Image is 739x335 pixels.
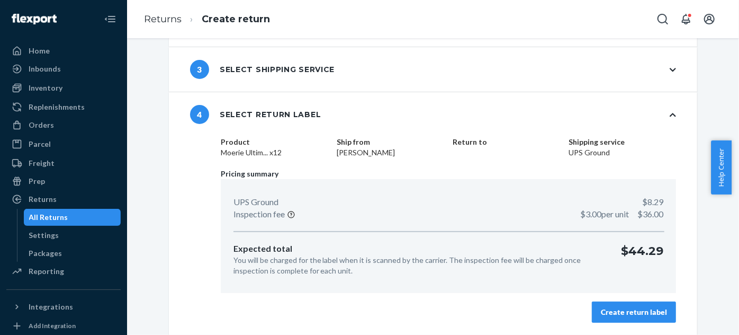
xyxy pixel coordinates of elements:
[29,212,68,223] div: All Returns
[601,307,667,318] div: Create return label
[24,227,121,244] a: Settings
[29,120,54,130] div: Orders
[29,158,55,169] div: Freight
[580,209,629,219] span: $3.00 per unit
[29,64,61,74] div: Inbounds
[12,14,57,24] img: Flexport logo
[6,99,121,116] a: Replenishments
[233,196,278,208] p: UPS Ground
[221,169,676,179] p: Pricing summary
[6,298,121,315] button: Integrations
[699,8,720,30] button: Open account menu
[29,46,50,56] div: Home
[29,248,62,259] div: Packages
[190,105,321,124] div: Select return label
[569,137,676,147] dt: Shipping service
[202,13,270,25] a: Create return
[6,80,121,96] a: Inventory
[29,83,62,93] div: Inventory
[233,255,604,276] p: You will be charged for the label when it is scanned by the carrier. The inspection fee will be c...
[337,147,444,158] dd: [PERSON_NAME]
[6,60,121,77] a: Inbounds
[6,191,121,208] a: Returns
[711,140,732,195] button: Help Center
[100,8,121,30] button: Close Navigation
[592,302,676,323] button: Create return label
[24,245,121,262] a: Packages
[136,4,278,35] ol: breadcrumbs
[6,117,121,134] a: Orders
[6,42,121,59] a: Home
[580,208,663,221] p: $36.00
[6,136,121,153] a: Parcel
[642,196,663,208] p: $8.29
[29,230,59,241] div: Settings
[6,155,121,172] a: Freight
[190,60,209,79] span: 3
[29,302,73,312] div: Integrations
[24,209,121,226] a: All Returns
[221,147,328,158] dd: Moerie Ultim... x12
[6,173,121,190] a: Prep
[190,105,209,124] span: 4
[29,266,64,277] div: Reporting
[29,194,57,205] div: Returns
[221,137,328,147] dt: Product
[29,321,76,330] div: Add Integration
[233,208,285,221] p: Inspection fee
[233,243,604,255] p: Expected total
[621,243,663,276] p: $44.29
[569,147,676,158] dd: UPS Ground
[144,13,182,25] a: Returns
[453,137,560,147] dt: Return to
[29,102,85,112] div: Replenishments
[29,176,45,187] div: Prep
[337,137,444,147] dt: Ship from
[190,60,335,79] div: Select shipping service
[6,320,121,332] a: Add Integration
[6,263,121,280] a: Reporting
[675,8,697,30] button: Open notifications
[652,8,673,30] button: Open Search Box
[29,139,51,149] div: Parcel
